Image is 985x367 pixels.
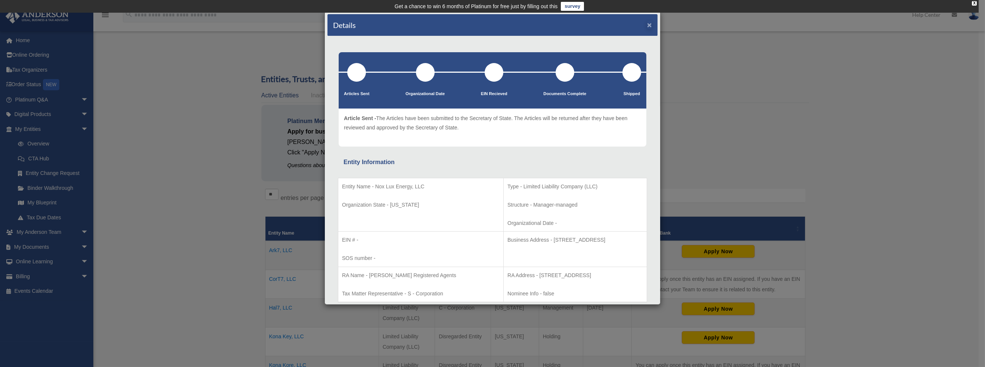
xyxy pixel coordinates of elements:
[344,90,369,98] p: Articles Sent
[342,254,500,263] p: SOS number -
[395,2,558,11] div: Get a chance to win 6 months of Platinum for free just by filling out this
[342,200,500,210] p: Organization State - [US_STATE]
[344,115,376,121] span: Article Sent -
[507,219,643,228] p: Organizational Date -
[342,235,500,245] p: EIN # -
[342,182,500,191] p: Entity Name - Nox Lux Energy, LLC
[972,1,977,6] div: close
[507,200,643,210] p: Structure - Manager-managed
[647,21,652,29] button: ×
[481,90,507,98] p: EIN Recieved
[561,2,584,11] a: survey
[342,289,500,298] p: Tax Matter Representative - S - Corporation
[507,271,643,280] p: RA Address - [STREET_ADDRESS]
[507,235,643,245] p: Business Address - [STREET_ADDRESS]
[507,289,643,298] p: Nominee Info - false
[333,20,356,30] h4: Details
[406,90,445,98] p: Organizational Date
[344,114,641,132] p: The Articles have been submitted to the Secretary of State. The Articles will be returned after t...
[622,90,641,98] p: Shipped
[507,182,643,191] p: Type - Limited Liability Company (LLC)
[344,157,641,167] div: Entity Information
[342,271,500,280] p: RA Name - [PERSON_NAME] Registered Agents
[543,90,586,98] p: Documents Complete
